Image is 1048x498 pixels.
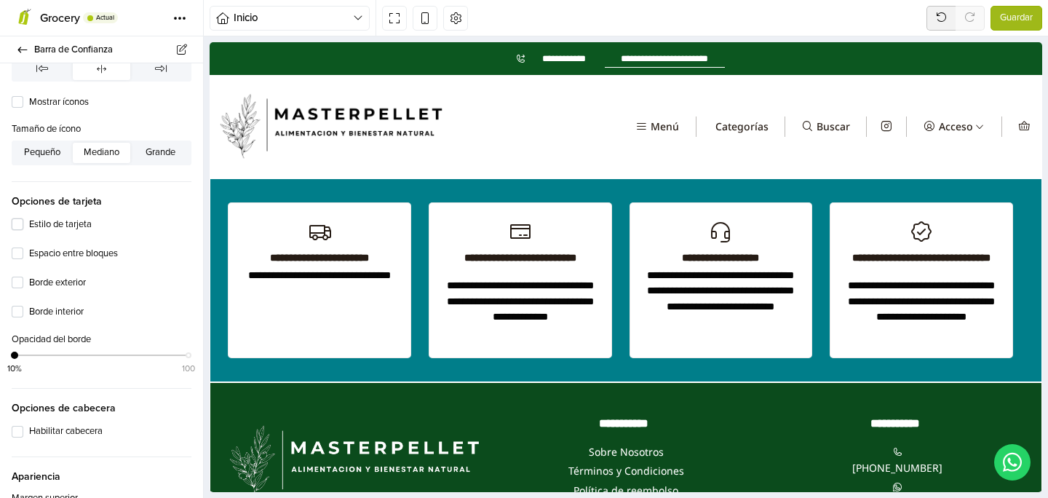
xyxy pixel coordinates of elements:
div: Categorías [506,79,559,90]
button: Grande [132,143,190,163]
span: Actual [96,15,114,21]
img: MasterPellet [18,376,272,463]
button: Inicio [210,6,370,31]
a: Términos y Condiciones [359,420,475,438]
div: Buscar [607,79,640,90]
a: [PHONE_NUMBER] [643,400,733,434]
button: Buscar [589,74,643,95]
div: 4 / 4 [611,160,812,316]
label: Borde exterior [29,276,191,290]
button: Mediano [73,143,131,163]
button: Pequeño [14,143,72,163]
label: Estilo de tarjeta [29,218,191,232]
button: Guardar [991,6,1042,31]
button: Categorías [500,75,562,94]
a: Política de reembolso [364,440,469,457]
div: 1 / 4 [9,160,210,316]
button: Carro [806,74,824,95]
span: Guardar [1000,11,1033,25]
a: 56958054793 [656,436,720,470]
label: Habilitar cabecera [29,424,191,439]
button: Menú [423,74,472,95]
span: Inicio [234,9,353,26]
div: 3 / 4 [411,160,612,316]
label: Mostrar íconos [29,95,191,110]
label: Borde interior [29,305,191,320]
span: 10% [7,362,22,375]
span: Barra de Confianza [34,39,186,60]
label: Opacidad del borde [12,333,91,347]
span: Opciones de tarjeta [12,181,191,209]
span: Apariencia [12,456,191,484]
a: Sobre Nosotros [379,400,454,418]
label: Espacio entre bloques [29,247,191,261]
div: 2 / 4 [210,160,411,316]
button: Acceso [710,74,778,95]
div: Menú [441,79,469,90]
span: Opciones de cabecera [12,388,191,416]
img: MasterPellet [9,50,235,119]
div: Acceso [729,79,763,90]
label: Tamaño de ícono [12,122,81,137]
span: 100 [182,362,195,375]
span: Grocery [40,11,80,25]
